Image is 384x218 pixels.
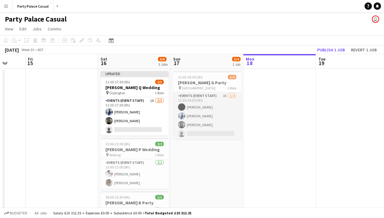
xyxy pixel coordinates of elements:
[19,26,26,32] span: Edit
[101,71,169,136] app-job-card: Updated11:30-17:30 (6h)2/3[PERSON_NAME] Q Wedding Orpington1 RoleEvents (Event Staff)1A2/311:30-1...
[155,91,164,95] span: 1 Role
[17,25,29,33] a: Edit
[101,200,169,206] h3: [PERSON_NAME] B Party
[105,142,130,146] span: 13:00-21:00 (8h)
[53,211,191,215] div: Salary £10 312.25 + Expenses £0.00 + Subsistence £0.00 =
[109,153,121,157] span: Woking
[101,71,169,76] div: Updated
[101,147,169,152] h3: [PERSON_NAME] P Wedding
[2,25,16,33] a: View
[372,16,379,23] app-user-avatar: Nicole Nkansah
[173,92,241,140] app-card-role: Events (Event Staff)2A3/411:30-16:30 (5h)[PERSON_NAME][PERSON_NAME][PERSON_NAME]
[101,56,107,62] span: Sat
[173,56,180,62] span: Sun
[45,25,64,33] a: Comms
[30,25,44,33] a: Jobs
[348,46,379,54] button: Revert 1 job
[10,211,27,215] span: Budgeted
[158,57,166,61] span: 5/6
[173,80,241,85] h3: [PERSON_NAME] G Party
[5,26,13,32] span: View
[232,57,241,61] span: 3/4
[3,210,28,216] button: Budgeted
[155,142,164,146] span: 2/2
[318,56,325,62] span: Tue
[38,47,44,52] div: BST
[315,46,347,54] button: Publish 1 job
[228,75,236,79] span: 3/4
[27,60,33,67] span: 15
[182,86,215,90] span: [GEOGRAPHIC_DATA]
[105,80,130,84] span: 11:30-17:30 (6h)
[33,26,42,32] span: Jobs
[101,138,169,189] app-job-card: 13:00-21:00 (8h)2/2[PERSON_NAME] P Wedding Woking1 RoleEvents (Event Staff)2/213:00-21:00 (8h)[PE...
[109,91,125,95] span: Orpington
[178,75,203,79] span: 11:30-16:30 (5h)
[145,211,191,215] span: Total Budgeted £10 312.25
[246,56,254,62] span: Mon
[5,15,67,24] h1: Party Palace Casual
[28,56,33,62] span: Fri
[5,47,19,53] div: [DATE]
[155,153,164,157] span: 1 Role
[172,60,180,67] span: 17
[245,60,254,67] span: 18
[155,195,164,199] span: 1/1
[101,97,169,136] app-card-role: Events (Event Staff)1A2/311:30-17:30 (6h)[PERSON_NAME][PERSON_NAME]
[173,71,241,140] app-job-card: 11:30-16:30 (5h)3/4[PERSON_NAME] G Party [GEOGRAPHIC_DATA]1 RoleEvents (Event Staff)2A3/411:30-16...
[105,195,130,199] span: 18:30-22:30 (4h)
[12,0,54,12] button: Party Palace Casual
[155,80,164,84] span: 2/3
[228,86,236,90] span: 1 Role
[232,62,240,67] div: 1 Job
[317,60,325,67] span: 19
[158,62,168,67] div: 3 Jobs
[48,26,61,32] span: Comms
[20,47,35,52] span: Week 33
[33,211,48,215] span: All jobs
[155,206,164,210] span: 1 Role
[100,60,107,67] span: 16
[101,159,169,189] app-card-role: Events (Event Staff)2/213:00-21:00 (8h)[PERSON_NAME][PERSON_NAME]
[101,85,169,90] h3: [PERSON_NAME] Q Wedding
